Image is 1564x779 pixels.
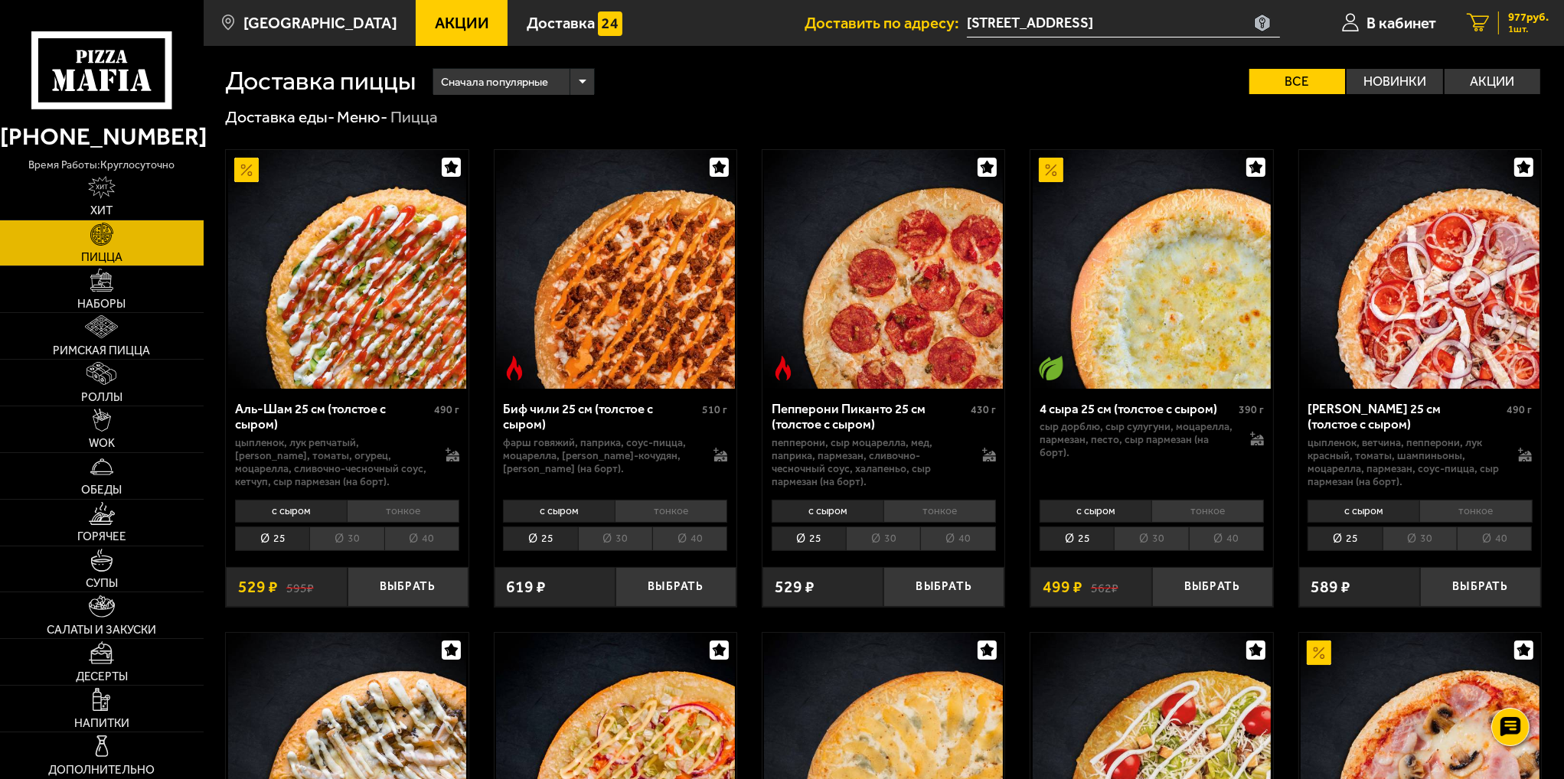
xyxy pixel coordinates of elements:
li: 25 [1040,526,1114,551]
li: с сыром [1308,500,1419,523]
button: Выбрать [615,567,736,607]
span: 529 ₽ [238,579,278,595]
p: пепперони, сыр Моцарелла, мед, паприка, пармезан, сливочно-чесночный соус, халапеньо, сыр пармеза... [772,436,966,488]
img: Вегетарианское блюдо [1039,356,1063,380]
span: Хит [90,205,113,217]
button: Выбрать [883,567,1004,607]
div: [PERSON_NAME] 25 см (толстое с сыром) [1308,401,1503,432]
span: Салаты и закуски [47,624,156,636]
span: Доставка [527,15,595,31]
li: с сыром [235,500,347,523]
span: Роллы [81,392,122,403]
span: 1 шт. [1508,24,1549,34]
li: тонкое [883,500,996,523]
li: тонкое [615,500,727,523]
img: 4 сыра 25 см (толстое с сыром) [1033,150,1272,389]
img: Акционный [234,158,259,182]
li: 25 [1308,526,1382,551]
span: 529 ₽ [775,579,815,595]
li: 25 [772,526,846,551]
a: Острое блюдоПепперони Пиканто 25 см (толстое с сыром) [762,150,1004,389]
a: Меню- [337,107,387,126]
button: Выбрать [348,567,469,607]
li: 40 [384,526,459,551]
li: 30 [1114,526,1188,551]
span: Дополнительно [48,764,155,776]
span: Обеды [81,484,122,496]
li: 25 [235,526,309,551]
span: 490 г [434,403,459,416]
span: Наборы [77,298,126,310]
img: Острое блюдо [771,356,795,380]
div: Аль-Шам 25 см (толстое с сыром) [235,401,430,432]
span: Десерты [76,671,128,683]
p: цыпленок, лук репчатый, [PERSON_NAME], томаты, огурец, моцарелла, сливочно-чесночный соус, кетчуп... [235,436,429,488]
span: Горячее [77,531,126,543]
span: 490 г [1507,403,1532,416]
img: Аль-Шам 25 см (толстое с сыром) [228,150,467,389]
li: 40 [1457,526,1532,551]
span: Индустриальный проспект, 42 [967,9,1280,37]
button: Выбрать [1420,567,1541,607]
li: 40 [652,526,727,551]
img: Акционный [1039,158,1063,182]
a: Петровская 25 см (толстое с сыром) [1299,150,1541,389]
a: АкционныйВегетарианское блюдо4 сыра 25 см (толстое с сыром) [1030,150,1272,389]
span: В кабинет [1366,15,1436,31]
h1: Доставка пиццы [225,68,416,94]
li: 30 [1383,526,1457,551]
span: Сначала популярные [441,67,548,97]
div: Пицца [390,106,438,128]
li: с сыром [772,500,883,523]
span: 619 ₽ [507,579,547,595]
span: 977 руб. [1508,11,1549,23]
div: Биф чили 25 см (толстое с сыром) [503,401,698,432]
li: тонкое [1419,500,1532,523]
span: 589 ₽ [1311,579,1351,595]
label: Новинки [1347,69,1443,94]
span: WOK [89,438,115,449]
li: тонкое [1151,500,1264,523]
span: Акции [435,15,489,31]
img: Биф чили 25 см (толстое с сыром) [496,150,735,389]
span: Супы [86,578,118,589]
span: Пицца [81,252,122,263]
input: Ваш адрес доставки [967,9,1280,37]
a: Острое блюдоБиф чили 25 см (толстое с сыром) [495,150,736,389]
a: Доставка еды- [225,107,335,126]
li: 30 [846,526,920,551]
s: 595 ₽ [286,579,314,595]
span: Напитки [74,718,129,729]
span: 390 г [1239,403,1264,416]
div: 4 сыра 25 см (толстое с сыром) [1040,401,1235,416]
img: Акционный [1307,640,1331,665]
button: Выбрать [1152,567,1273,607]
li: 30 [578,526,652,551]
li: 25 [503,526,577,551]
li: с сыром [503,500,615,523]
span: 430 г [971,403,996,416]
p: цыпленок, ветчина, пепперони, лук красный, томаты, шампиньоны, моцарелла, пармезан, соус-пицца, с... [1308,436,1502,488]
img: Петровская 25 см (толстое с сыром) [1301,150,1540,389]
span: Римская пицца [53,345,150,357]
img: 15daf4d41897b9f0e9f617042186c801.svg [598,11,622,36]
s: 562 ₽ [1091,579,1118,595]
div: Пепперони Пиканто 25 см (толстое с сыром) [772,401,967,432]
img: Пепперони Пиканто 25 см (толстое с сыром) [764,150,1003,389]
li: 40 [1189,526,1264,551]
span: 510 г [702,403,727,416]
span: Доставить по адресу: [805,15,967,31]
li: 40 [920,526,995,551]
img: Острое блюдо [502,356,527,380]
p: фарш говяжий, паприка, соус-пицца, моцарелла, [PERSON_NAME]-кочудян, [PERSON_NAME] (на борт). [503,436,697,475]
span: 499 ₽ [1043,579,1082,595]
label: Акции [1445,69,1541,94]
a: АкционныйАль-Шам 25 см (толстое с сыром) [226,150,468,389]
li: с сыром [1040,500,1151,523]
li: тонкое [347,500,459,523]
span: [GEOGRAPHIC_DATA] [243,15,397,31]
li: 30 [309,526,384,551]
p: сыр дорблю, сыр сулугуни, моцарелла, пармезан, песто, сыр пармезан (на борт). [1040,420,1234,459]
label: Все [1249,69,1346,94]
